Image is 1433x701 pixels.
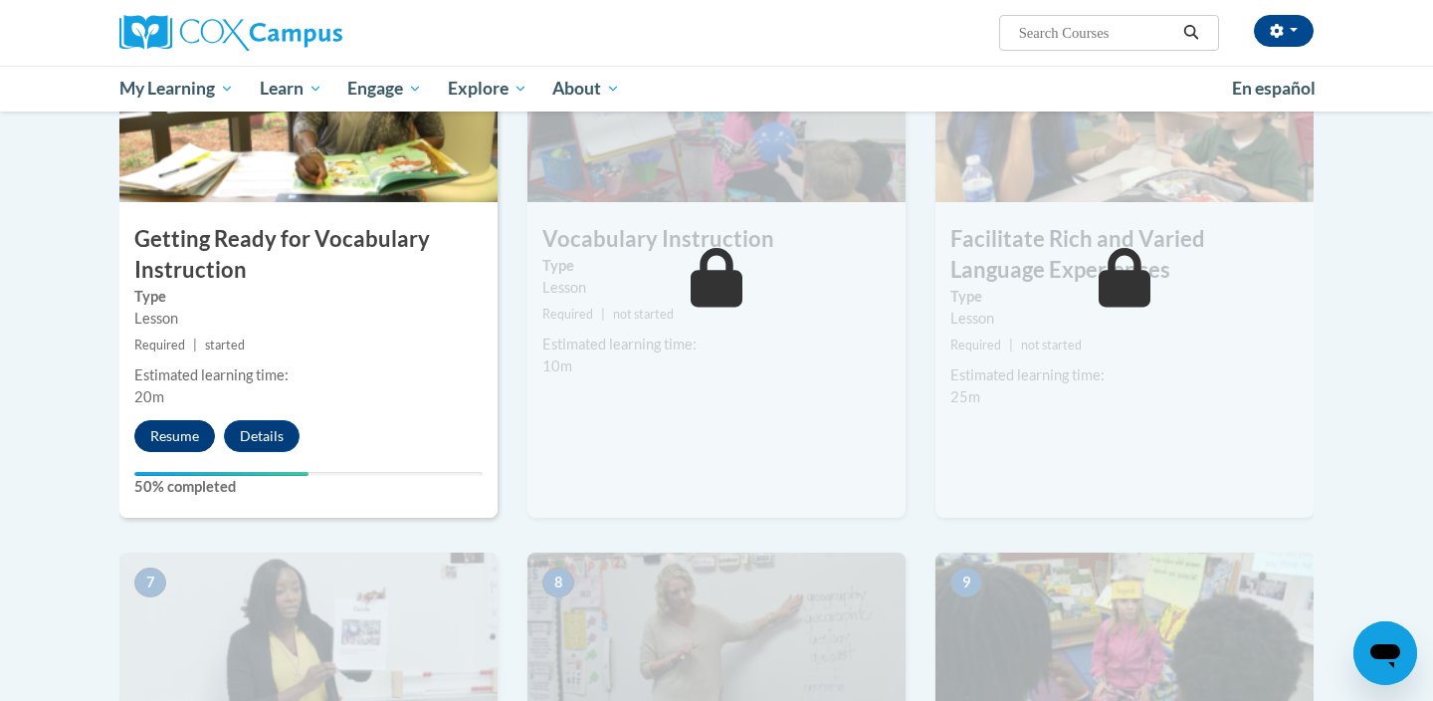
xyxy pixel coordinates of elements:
div: Lesson [134,308,483,330]
label: Type [542,255,891,277]
div: Main menu [90,66,1343,112]
a: Engage [334,66,435,112]
span: 10m [542,357,572,374]
span: 20m [134,388,164,405]
span: My Learning [119,77,234,101]
span: About [552,77,620,101]
h3: Facilitate Rich and Varied Language Experiences [935,224,1314,286]
a: Learn [247,66,335,112]
label: Type [134,286,483,308]
span: | [193,338,197,352]
div: Estimated learning time: [950,364,1299,386]
button: Search [1176,21,1206,45]
span: Learn [260,77,322,101]
span: Explore [448,77,527,101]
label: 50% completed [134,476,483,498]
button: Account Settings [1254,15,1314,47]
span: Required [134,338,185,352]
span: not started [613,307,674,322]
iframe: Button to launch messaging window [1353,621,1417,685]
span: | [601,307,605,322]
label: Type [950,286,1299,308]
div: Lesson [950,308,1299,330]
span: Engage [347,77,422,101]
span: 7 [134,568,166,597]
span: Required [950,338,1001,352]
span: En español [1232,78,1316,99]
span: 9 [950,568,982,597]
input: Search Courses [1017,21,1176,45]
span: | [1009,338,1013,352]
span: 8 [542,568,574,597]
span: Required [542,307,593,322]
span: 25m [950,388,980,405]
h3: Getting Ready for Vocabulary Instruction [119,224,498,286]
h3: Vocabulary Instruction [527,224,906,255]
a: En español [1219,68,1329,110]
span: started [205,338,245,352]
div: Lesson [542,277,891,299]
span: not started [1021,338,1082,352]
a: My Learning [106,66,247,112]
a: Explore [435,66,540,112]
img: Cox Campus [119,15,342,51]
div: Estimated learning time: [542,334,891,355]
div: Estimated learning time: [134,364,483,386]
button: Details [224,420,300,452]
a: About [540,66,634,112]
a: Cox Campus [119,15,498,51]
button: Resume [134,420,215,452]
div: Your progress [134,472,308,476]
